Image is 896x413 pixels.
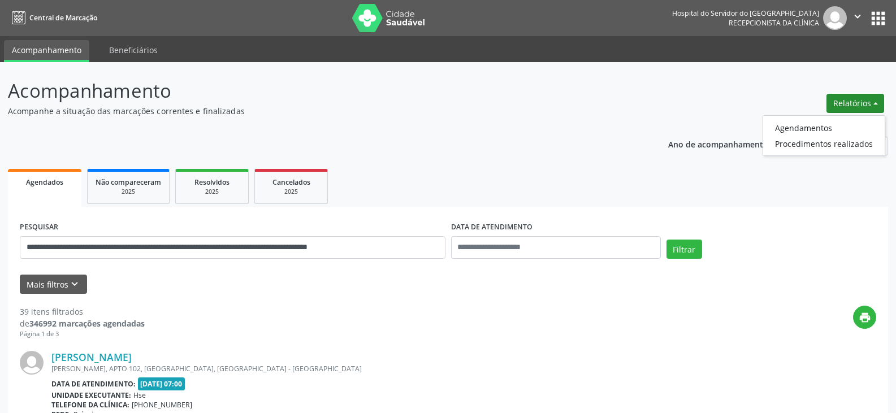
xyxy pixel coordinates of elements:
[847,6,868,30] button: 
[8,77,624,105] p: Acompanhamento
[51,390,131,400] b: Unidade executante:
[51,351,132,363] a: [PERSON_NAME]
[668,137,768,151] p: Ano de acompanhamento
[133,390,146,400] span: Hse
[763,120,885,136] a: Agendamentos
[263,188,319,196] div: 2025
[20,275,87,294] button: Mais filtroskeyboard_arrow_down
[8,8,97,27] a: Central de Marcação
[672,8,819,18] div: Hospital do Servidor do [GEOGRAPHIC_DATA]
[763,115,885,156] ul: Relatórios
[823,6,847,30] img: img
[51,400,129,410] b: Telefone da clínica:
[20,329,145,339] div: Página 1 de 3
[868,8,888,28] button: apps
[729,18,819,28] span: Recepcionista da clínica
[451,219,533,236] label: DATA DE ATENDIMENTO
[132,400,192,410] span: [PHONE_NUMBER]
[853,306,876,329] button: print
[101,40,166,60] a: Beneficiários
[96,188,161,196] div: 2025
[20,351,44,375] img: img
[20,306,145,318] div: 39 itens filtrados
[826,94,884,113] button: Relatórios
[4,40,89,62] a: Acompanhamento
[29,13,97,23] span: Central de Marcação
[51,364,707,373] div: [PERSON_NAME], APTO 102, [GEOGRAPHIC_DATA], [GEOGRAPHIC_DATA] - [GEOGRAPHIC_DATA]
[859,311,871,324] i: print
[51,379,136,389] b: Data de atendimento:
[851,10,864,23] i: 
[20,219,58,236] label: PESQUISAR
[20,318,145,329] div: de
[138,377,185,390] span: [DATE] 07:00
[26,177,63,187] span: Agendados
[68,278,81,290] i: keyboard_arrow_down
[96,177,161,187] span: Não compareceram
[29,318,145,329] strong: 346992 marcações agendadas
[184,188,240,196] div: 2025
[194,177,230,187] span: Resolvidos
[763,136,885,151] a: Procedimentos realizados
[666,240,702,259] button: Filtrar
[8,105,624,117] p: Acompanhe a situação das marcações correntes e finalizadas
[272,177,310,187] span: Cancelados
